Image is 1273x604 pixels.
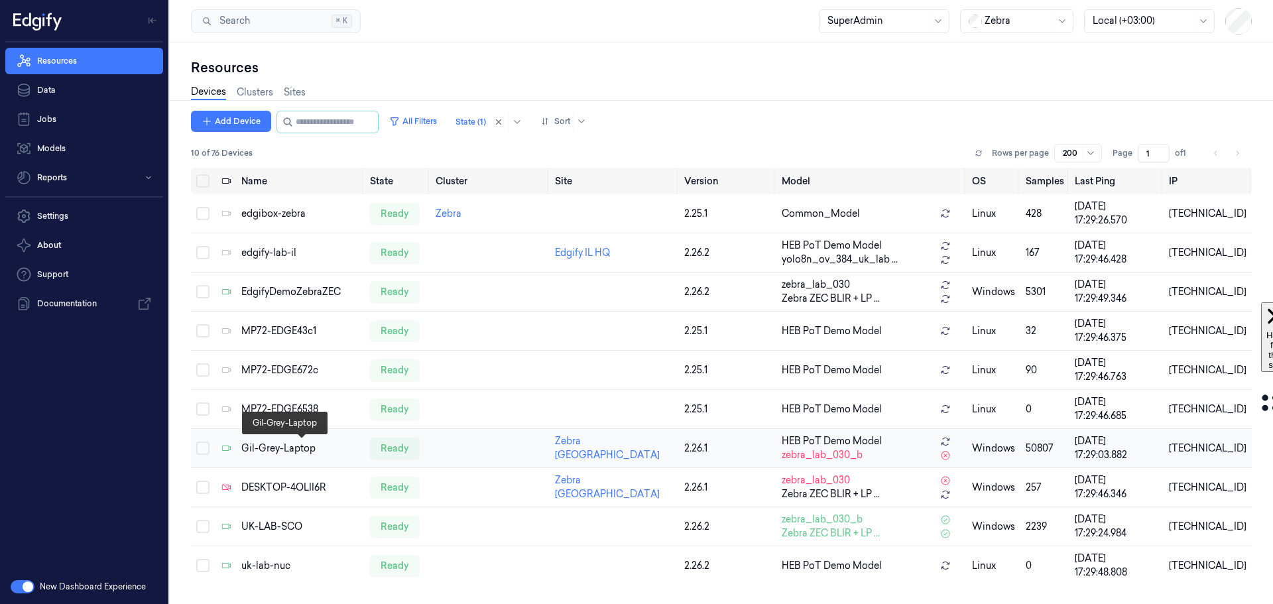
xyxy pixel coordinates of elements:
div: 32 [1026,324,1064,338]
p: windows [972,520,1015,534]
nav: pagination [1207,144,1246,162]
button: Add Device [191,111,271,132]
span: zebra_lab_030_b [782,448,863,462]
span: Common_Model [782,207,860,221]
div: [TECHNICAL_ID] [1169,324,1246,338]
button: Select row [196,520,210,533]
button: Select row [196,207,210,220]
div: edgify-lab-il [241,246,359,260]
div: 428 [1026,207,1064,221]
span: Zebra ZEC BLIR + LP ... [782,487,880,501]
th: Last Ping [1069,168,1164,194]
div: 2.25.1 [684,324,770,338]
a: Jobs [5,106,163,133]
button: Select all [196,174,210,188]
button: Search⌘K [191,9,361,33]
p: Rows per page [992,147,1049,159]
span: HEB PoT Demo Model [782,559,882,573]
div: 2.26.2 [684,246,770,260]
span: HEB PoT Demo Model [782,434,882,448]
div: [DATE] 17:29:48.808 [1075,552,1158,579]
div: 50807 [1026,442,1064,455]
p: linux [972,559,1015,573]
button: Select row [196,559,210,572]
span: zebra_lab_030 [782,473,850,487]
div: [TECHNICAL_ID] [1169,246,1246,260]
div: ready [370,320,420,341]
p: linux [972,324,1015,338]
div: MP72-EDGE43c1 [241,324,359,338]
div: Resources [191,58,1252,77]
div: DESKTOP-4OLII6R [241,481,359,495]
div: ready [370,203,420,224]
div: [DATE] 17:29:46.685 [1075,395,1158,423]
div: 5301 [1026,285,1064,299]
a: Settings [5,203,163,229]
span: of 1 [1175,147,1196,159]
th: Version [679,168,776,194]
button: Select row [196,363,210,377]
div: 2.25.1 [684,363,770,377]
button: About [5,232,163,259]
span: Search [214,14,250,28]
div: [DATE] 17:29:26.570 [1075,200,1158,227]
th: Cluster [430,168,550,194]
button: All Filters [384,111,442,132]
p: linux [972,246,1015,260]
div: 2.26.1 [684,481,770,495]
span: HEB PoT Demo Model [782,402,882,416]
span: Zebra ZEC BLIR + LP ... [782,526,880,540]
div: [DATE] 17:29:49.346 [1075,278,1158,306]
p: windows [972,285,1015,299]
th: Samples [1020,168,1069,194]
button: Select row [196,481,210,494]
a: Resources [5,48,163,74]
button: Select row [196,442,210,455]
th: Model [776,168,967,194]
div: [DATE] 17:29:24.984 [1075,513,1158,540]
p: linux [972,207,1015,221]
div: [DATE] 17:29:46.375 [1075,317,1158,345]
p: windows [972,481,1015,495]
div: [DATE] 17:29:03.882 [1075,434,1158,462]
div: Gil-Grey-Laptop [241,442,359,455]
button: Select row [196,285,210,298]
div: UK-LAB-SCO [241,520,359,534]
div: uk-lab-nuc [241,559,359,573]
button: Select row [196,324,210,337]
p: windows [972,442,1015,455]
div: 0 [1026,559,1064,573]
div: ready [370,555,420,576]
div: [TECHNICAL_ID] [1169,207,1246,221]
div: ready [370,281,420,302]
div: 2.26.2 [684,520,770,534]
span: Zebra ZEC BLIR + LP ... [782,292,880,306]
th: Site [550,168,679,194]
a: Zebra [436,208,461,219]
span: HEB PoT Demo Model [782,363,882,377]
button: Toggle Navigation [142,10,163,31]
button: Select row [196,402,210,416]
a: Data [5,77,163,103]
div: [DATE] 17:29:46.346 [1075,473,1158,501]
div: [TECHNICAL_ID] [1169,481,1246,495]
div: 2.25.1 [684,402,770,416]
div: 2.26.2 [684,285,770,299]
th: OS [967,168,1020,194]
div: [TECHNICAL_ID] [1169,402,1246,416]
button: Select row [196,246,210,259]
a: Devices [191,85,226,100]
div: 167 [1026,246,1064,260]
a: Zebra [GEOGRAPHIC_DATA] [555,474,660,500]
div: [TECHNICAL_ID] [1169,520,1246,534]
span: yolo8n_ov_384_uk_lab ... [782,253,898,267]
a: Clusters [237,86,273,99]
th: Name [236,168,365,194]
div: 257 [1026,481,1064,495]
div: ready [370,438,420,459]
span: HEB PoT Demo Model [782,239,882,253]
div: [TECHNICAL_ID] [1169,285,1246,299]
div: ready [370,398,420,420]
span: Page [1113,147,1132,159]
p: linux [972,363,1015,377]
